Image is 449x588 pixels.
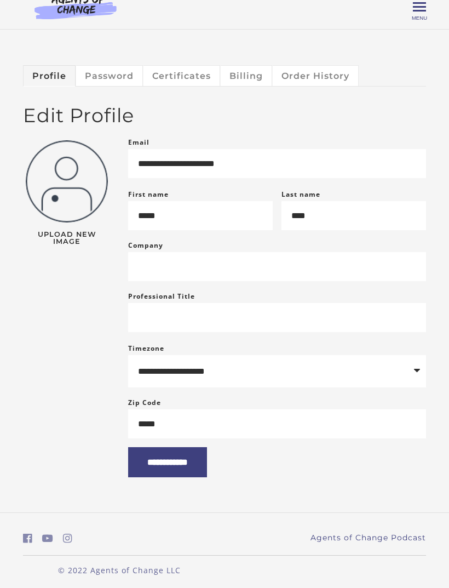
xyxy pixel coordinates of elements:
i: https://www.instagram.com/agentsofchangeprep/ (Open in a new window) [63,533,72,544]
span: Upload New Image [23,231,111,246]
label: Company [128,239,163,252]
i: https://www.youtube.com/c/AgentsofChangeTestPrepbyMeaganMitchell (Open in a new window) [42,533,53,544]
label: Timezone [128,344,164,353]
a: Profile [23,65,76,87]
label: Email [128,136,149,149]
a: Order History [273,65,359,86]
h2: Edit Profile [23,104,426,127]
p: © 2022 Agents of Change LLC [23,564,216,576]
i: https://www.facebook.com/groups/aswbtestprep (Open in a new window) [23,533,32,544]
span: Menu [412,15,427,21]
a: Billing [221,65,272,86]
label: Professional Title [128,290,195,303]
label: First name [128,190,169,199]
a: https://www.youtube.com/c/AgentsofChangeTestPrepbyMeaganMitchell (Open in a new window) [42,530,53,546]
a: Password [76,65,143,86]
button: Toggle menu Menu [413,1,426,14]
a: Agents of Change Podcast [310,532,426,544]
span: Toggle menu [413,6,426,8]
a: Certificates [143,65,220,86]
label: Zip Code [128,396,161,409]
a: https://www.instagram.com/agentsofchangeprep/ (Open in a new window) [63,530,72,546]
a: https://www.facebook.com/groups/aswbtestprep (Open in a new window) [23,530,32,546]
label: Last name [281,190,320,199]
